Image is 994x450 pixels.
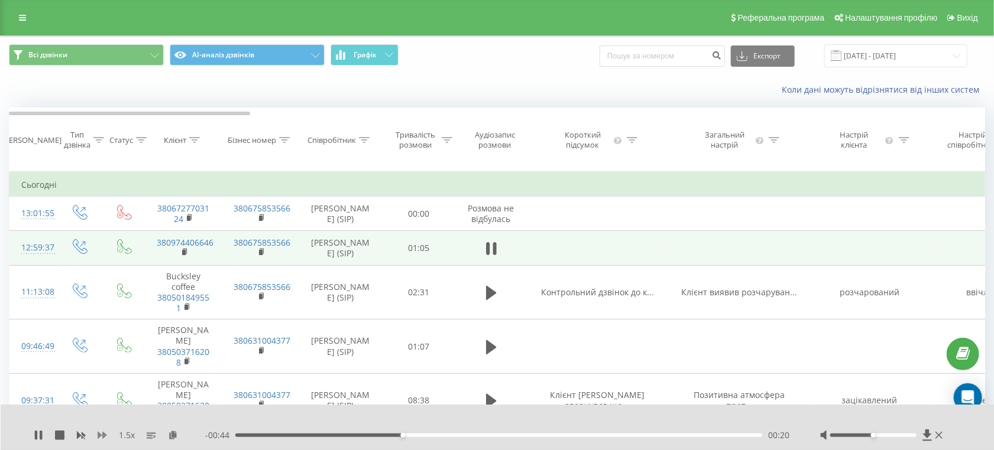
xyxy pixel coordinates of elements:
[234,335,291,346] a: 380631004377
[354,51,377,59] span: Графік
[299,374,382,428] td: [PERSON_NAME] (SIP)
[299,197,382,231] td: [PERSON_NAME] (SIP)
[382,319,456,374] td: 01:07
[468,203,514,224] span: Розмова не відбулась
[382,197,456,231] td: 00:00
[697,130,753,150] div: Загальний настрій
[21,389,45,412] div: 09:37:31
[21,281,45,304] div: 11:13:08
[299,231,382,265] td: [PERSON_NAME] (SIP)
[299,265,382,319] td: [PERSON_NAME] (SIP)
[21,202,45,225] div: 13:01:55
[234,237,291,248] a: 380675853566
[466,130,523,150] div: Аудіозапис розмови
[28,50,67,60] span: Всі дзвінки
[158,203,210,224] a: 3806727703124
[158,292,210,314] a: 380501849551
[694,389,785,411] span: Позитивна атмосфера прот...
[331,44,399,66] button: Графік
[21,335,45,358] div: 09:46:49
[145,319,222,374] td: [PERSON_NAME]
[957,13,978,22] span: Вихід
[768,429,789,441] span: 00:20
[811,265,929,319] td: розчарований
[392,130,439,150] div: Тривалість розмови
[157,237,214,248] a: 380974406646
[307,135,356,145] div: Співробітник
[228,135,276,145] div: Бізнес номер
[205,429,235,441] span: - 00:44
[682,286,798,298] span: Клієнт виявив розчаруван...
[827,130,882,150] div: Настрій клієнта
[299,319,382,374] td: [PERSON_NAME] (SIP)
[158,400,210,422] a: 380503716208
[382,374,456,428] td: 08:38
[382,265,456,319] td: 02:31
[21,236,45,259] div: 12:59:37
[234,389,291,400] a: 380631004377
[234,281,291,292] a: 380675853566
[145,265,222,319] td: Bucksley coffee
[541,286,654,298] span: Контрольний дзвінок до к...
[2,135,61,145] div: [PERSON_NAME]
[551,389,645,411] span: Клієнт [PERSON_NAME] звернувся що...
[9,44,164,66] button: Всі дзвінки
[145,374,222,428] td: [PERSON_NAME]
[845,13,937,22] span: Налаштування профілю
[158,346,210,368] a: 380503716208
[382,231,456,265] td: 01:05
[234,203,291,214] a: 380675853566
[164,135,186,145] div: Клієнт
[600,45,725,67] input: Пошук за номером
[401,433,406,438] div: Accessibility label
[555,130,611,150] div: Короткий підсумок
[64,130,90,150] div: Тип дзвінка
[109,135,133,145] div: Статус
[954,383,982,412] div: Open Intercom Messenger
[170,44,325,66] button: AI-аналіз дзвінків
[738,13,825,22] span: Реферальна програма
[811,374,929,428] td: зацікавлений
[119,429,135,441] span: 1.5 x
[782,84,985,95] a: Коли дані можуть відрізнятися вiд інших систем
[871,433,876,438] div: Accessibility label
[731,45,795,67] button: Експорт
